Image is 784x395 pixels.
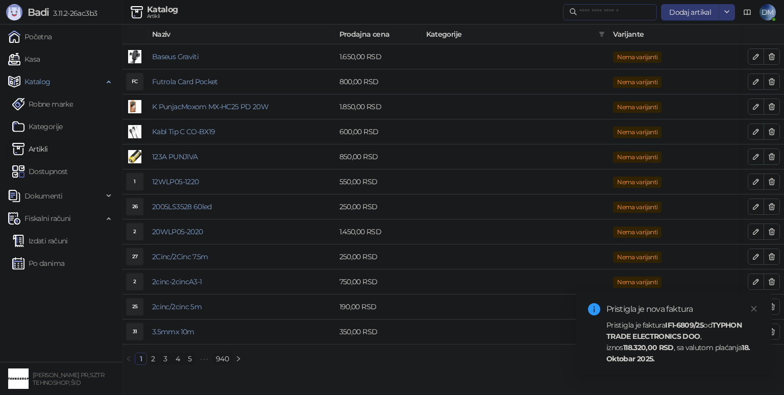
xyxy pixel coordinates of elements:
[148,144,335,169] td: 123A PUNJIVA
[335,169,422,194] td: 550,00 RSD
[135,353,147,365] li: 1
[235,356,241,362] span: right
[750,305,757,312] span: close
[613,202,661,213] span: Nema varijanti
[171,353,184,365] li: 4
[127,324,143,340] div: 31
[148,269,335,294] td: 2cinc-2cincA3-1
[148,294,335,319] td: 2cinc/2cinc 5m
[24,71,51,92] span: Katalog
[152,227,203,236] a: 20WLP05-2020
[152,202,212,211] a: 2005LS3528 60led
[613,127,661,138] span: Nema varijanti
[8,27,52,47] a: Početna
[148,69,335,94] td: Futrola Card Pocket
[127,299,143,315] div: 25
[335,294,422,319] td: 190,00 RSD
[24,208,70,229] span: Fiskalni računi
[147,6,178,14] div: Katalog
[213,353,232,364] a: 940
[335,319,422,344] td: 350,00 RSD
[148,219,335,244] td: 20WLP05-2020
[669,8,711,17] span: Dodaj artikal
[147,353,159,365] li: 2
[148,44,335,69] td: Baseus Graviti
[12,253,64,274] a: Po danima
[335,94,422,119] td: 1.850,00 RSD
[148,194,335,219] td: 2005LS3528 60led
[159,353,171,365] li: 3
[335,44,422,69] td: 1.650,00 RSD
[148,119,335,144] td: Kabl Tip C CO-BX19
[196,353,212,365] span: •••
[613,277,661,288] span: Nema varijanti
[160,353,171,364] a: 3
[335,24,422,44] th: Prodajna cena
[613,227,661,238] span: Nema varijanti
[126,356,132,362] span: left
[588,303,600,315] span: info-circle
[335,69,422,94] td: 800,00 RSD
[8,368,29,389] img: 64x64-companyLogo-68805acf-9e22-4a20-bcb3-9756868d3d19.jpeg
[606,303,759,315] div: Pristigla je nova faktura
[12,161,68,182] a: Dostupnost
[196,353,212,365] li: Sledećih 5 Strana
[127,174,143,190] div: 1
[148,24,335,44] th: Naziv
[152,302,202,311] a: 2cinc/2cinc 5m
[232,353,244,365] button: right
[613,102,661,113] span: Nema varijanti
[152,127,215,136] a: Kabl Tip C CO-BX19
[597,27,607,42] span: filter
[212,353,232,365] li: 940
[606,343,750,363] strong: 18. Oktobar 2025.
[184,353,195,364] a: 5
[335,219,422,244] td: 1.450,00 RSD
[152,77,218,86] a: Futrola Card Pocket
[135,353,146,364] a: 1
[122,353,135,365] button: left
[147,14,178,19] div: Artikli
[665,320,703,330] strong: IF1-6809/25
[152,152,198,161] a: 123A PUNJIVA
[131,6,143,18] img: Artikli
[49,9,97,18] span: 3.11.2-26ac3b3
[335,269,422,294] td: 750,00 RSD
[148,169,335,194] td: 12WLP05-1220
[148,244,335,269] td: 2Cinc/2Cinc 7.5m
[33,372,104,386] small: [PERSON_NAME] PR, SZTR TEHNOSHOP, ŠID
[335,194,422,219] td: 250,00 RSD
[613,52,661,63] span: Nema varijanti
[12,116,63,137] a: Kategorije
[661,4,719,20] button: Dodaj artikal
[12,143,24,155] img: Artikli
[127,224,143,240] div: 2
[748,303,759,314] a: Close
[152,52,199,61] a: Baseus Graviti
[152,327,194,336] a: 3.5mmx 10m
[122,353,135,365] li: Prethodna strana
[127,199,143,215] div: 26
[613,252,661,263] span: Nema varijanti
[152,252,208,261] a: 2Cinc/2Cinc 7.5m
[127,73,143,90] div: FC
[24,186,62,206] span: Dokumenti
[152,102,268,111] a: K PunjacMoxom MX-HC25 PD 20W
[8,49,40,69] a: Kasa
[6,4,22,20] img: Logo
[28,6,49,18] span: Badi
[606,319,759,364] div: Pristigla je faktura od , iznos , sa valutom plaćanja
[335,244,422,269] td: 250,00 RSD
[599,31,605,37] span: filter
[127,249,143,265] div: 27
[335,119,422,144] td: 600,00 RSD
[152,177,199,186] a: 12WLP05-1220
[739,4,755,20] a: Dokumentacija
[172,353,183,364] a: 4
[127,274,143,290] div: 2
[426,29,595,40] span: Kategorije
[613,77,661,88] span: Nema varijanti
[12,139,48,159] a: ArtikliArtikli
[12,231,68,251] a: Izdati računi
[232,353,244,365] li: Sledeća strana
